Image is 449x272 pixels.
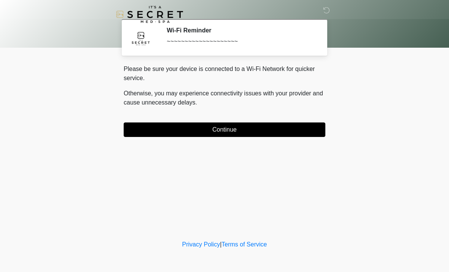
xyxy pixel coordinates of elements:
h2: Wi-Fi Reminder [167,27,314,34]
span: . [196,99,197,106]
a: | [220,241,221,248]
div: ~~~~~~~~~~~~~~~~~~~~ [167,37,314,46]
p: Otherwise, you may experience connectivity issues with your provider and cause unnecessary delays [124,89,325,107]
p: Please be sure your device is connected to a Wi-Fi Network for quicker service. [124,64,325,83]
img: Agent Avatar [129,27,152,50]
button: Continue [124,122,325,137]
a: Privacy Policy [182,241,220,248]
a: Terms of Service [221,241,267,248]
img: It's A Secret Med Spa Logo [116,6,183,23]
